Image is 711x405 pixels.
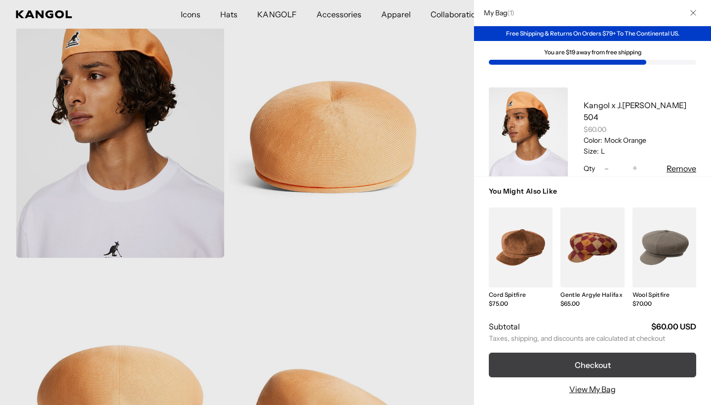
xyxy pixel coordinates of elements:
[489,334,696,343] small: Taxes, shipping, and discounts are calculated at checkout
[489,187,696,207] h3: You Might Also Like
[489,291,526,298] a: Cord Spitfire
[560,291,623,298] a: Gentle Argyle Halifax
[602,136,646,145] dd: Mock Orange
[510,8,512,17] span: 1
[569,383,616,395] a: View My Bag
[599,147,605,156] dd: L
[614,162,628,174] input: Quantity for Kangol x J.Lindeberg Douglas 504
[560,300,580,307] span: $65.00
[489,300,508,307] span: $75.00
[507,8,514,17] span: ( )
[632,300,652,307] span: $70.00
[584,147,599,156] dt: Size:
[667,162,696,174] button: Remove Kangol x J.Lindeberg Douglas 504 - Mock Orange / L
[632,291,670,298] a: Wool Spitfire
[584,164,595,173] span: Qty
[489,321,520,332] h2: Subtotal
[628,162,642,174] button: +
[584,125,696,134] div: $60.00
[584,100,686,122] a: Kangol x J.[PERSON_NAME] 504
[632,162,637,175] span: +
[474,26,711,41] div: Free Shipping & Returns On Orders $79+ To The Continental US.
[584,136,602,145] dt: Color:
[599,162,614,174] button: -
[651,322,696,331] strong: $60.00 USD
[489,353,696,377] button: Checkout
[604,162,609,175] span: -
[479,8,514,17] h2: My Bag
[489,49,696,56] div: You are $19 away from free shipping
